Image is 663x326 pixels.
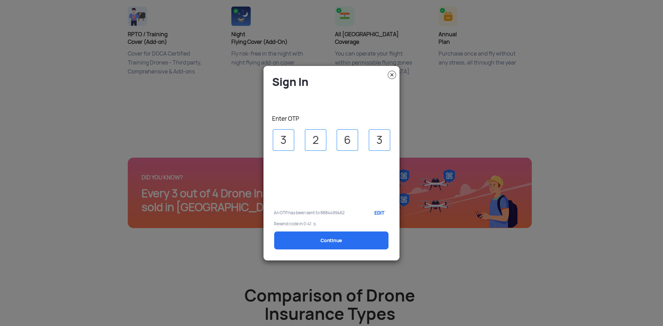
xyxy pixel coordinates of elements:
[368,204,389,221] a: EDIT
[369,129,390,151] input: -
[388,71,396,79] img: close
[274,231,388,249] a: Continue
[337,129,358,151] input: -
[274,221,389,226] p: Resend code in 0:41 s
[272,75,394,89] h4: Sign In
[305,129,326,151] input: -
[274,210,357,215] p: An OTP has been sent to 8884499462
[273,129,294,151] input: -
[272,115,394,122] p: Enter OTP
